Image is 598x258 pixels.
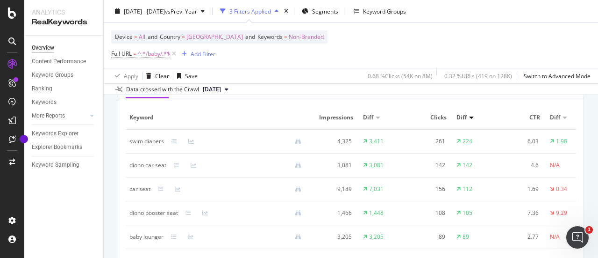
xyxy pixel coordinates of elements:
[550,161,560,170] div: N/A
[410,161,445,170] div: 142
[503,209,539,217] div: 7.36
[463,161,472,170] div: 142
[503,137,539,146] div: 6.03
[444,72,512,80] div: 0.32 % URLs ( 419 on 128K )
[316,137,352,146] div: 4,325
[585,226,593,234] span: 1
[186,30,243,44] span: [GEOGRAPHIC_DATA]
[32,160,97,170] a: Keyword Sampling
[316,233,352,241] div: 3,205
[503,185,539,193] div: 1.69
[32,129,97,139] a: Keywords Explorer
[524,72,591,80] div: Switch to Advanced Mode
[32,84,97,94] a: Ranking
[20,135,28,143] div: Tooltip anchor
[368,72,433,80] div: 0.68 % Clicks ( 54K on 8M )
[312,7,338,15] span: Segments
[369,161,384,170] div: 3,081
[203,85,221,94] span: 2025 Jul. 25th
[173,68,198,83] button: Save
[410,233,445,241] div: 89
[32,111,87,121] a: More Reports
[139,30,145,44] span: All
[316,161,352,170] div: 3,081
[32,97,97,107] a: Keywords
[138,47,170,60] span: ^.*/baby/.*$
[298,4,342,19] button: Segments
[284,33,287,41] span: =
[369,137,384,146] div: 3,411
[160,33,180,41] span: Country
[32,129,78,139] div: Keywords Explorer
[216,4,282,19] button: 3 Filters Applied
[289,30,324,44] span: Non-Branded
[503,113,540,122] span: CTR
[316,113,353,122] span: Impressions
[185,72,198,80] div: Save
[32,160,79,170] div: Keyword Sampling
[32,70,73,80] div: Keyword Groups
[182,33,185,41] span: =
[550,233,560,241] div: N/A
[363,113,373,122] span: Diff
[503,161,539,170] div: 4.6
[566,226,589,249] iframe: Intercom live chat
[410,185,445,193] div: 156
[32,57,86,66] div: Content Performance
[32,84,52,94] div: Ranking
[124,72,138,80] div: Apply
[32,70,97,80] a: Keyword Groups
[32,57,97,66] a: Content Performance
[369,185,384,193] div: 7,031
[556,137,567,146] div: 1.98
[32,17,96,28] div: RealKeywords
[133,50,136,58] span: =
[148,33,157,41] span: and
[32,142,97,152] a: Explorer Bookmarks
[126,85,199,94] div: Data crossed with the Crawl
[129,185,150,193] div: car seat
[111,4,208,19] button: [DATE] - [DATE]vsPrev. Year
[245,33,255,41] span: and
[410,137,445,146] div: 261
[32,43,97,53] a: Overview
[142,68,169,83] button: Clear
[199,84,232,95] button: [DATE]
[463,209,472,217] div: 105
[111,50,132,58] span: Full URL
[129,233,164,241] div: baby lounger
[257,33,283,41] span: Keywords
[556,209,567,217] div: 9.29
[111,68,138,83] button: Apply
[456,113,467,122] span: Diff
[556,185,567,193] div: 0.34
[129,113,306,122] span: Keyword
[178,48,215,59] button: Add Filter
[32,43,54,53] div: Overview
[32,111,65,121] div: More Reports
[463,185,472,193] div: 112
[410,113,447,122] span: Clicks
[363,7,406,15] div: Keyword Groups
[316,209,352,217] div: 1,466
[129,209,178,217] div: diono booster seat
[550,113,560,122] span: Diff
[124,7,165,15] span: [DATE] - [DATE]
[129,137,164,146] div: swim diapers
[129,161,166,170] div: diono car seat
[463,137,472,146] div: 224
[369,233,384,241] div: 3,205
[32,142,82,152] div: Explorer Bookmarks
[410,209,445,217] div: 108
[155,72,169,80] div: Clear
[165,7,197,15] span: vs Prev. Year
[316,185,352,193] div: 9,189
[229,7,271,15] div: 3 Filters Applied
[369,209,384,217] div: 1,448
[282,7,290,16] div: times
[32,7,96,17] div: Analytics
[350,4,410,19] button: Keyword Groups
[520,68,591,83] button: Switch to Advanced Mode
[115,33,133,41] span: Device
[503,233,539,241] div: 2.77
